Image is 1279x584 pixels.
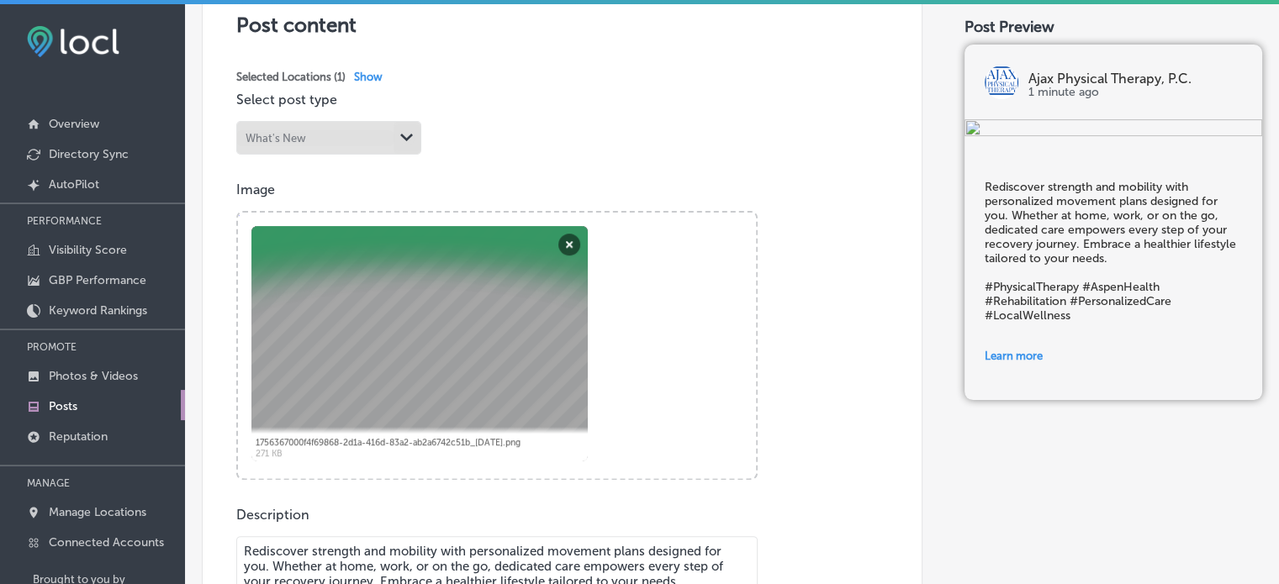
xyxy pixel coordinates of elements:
p: Reputation [49,429,108,444]
span: Learn more [985,350,1043,362]
p: Connected Accounts [49,535,164,550]
p: Visibility Score [49,243,127,257]
div: Post Preview [965,18,1262,36]
p: AutoPilot [49,177,99,192]
img: fda3e92497d09a02dc62c9cd864e3231.png [27,26,119,57]
p: GBP Performance [49,273,146,287]
p: Photos & Videos [49,369,138,383]
p: Manage Locations [49,505,146,519]
h3: Post content [236,13,888,37]
p: 1 minute ago [1028,86,1242,99]
div: What's New [246,132,306,145]
p: Select post type [236,92,888,108]
img: logo [985,66,1018,99]
h5: Rediscover strength and mobility with personalized movement plans designed for you. Whether at ho... [985,180,1242,323]
p: Keyword Rankings [49,303,147,318]
p: Ajax Physical Therapy, P.C. [1028,72,1242,86]
label: Description [236,507,309,523]
img: 8fe231b2-1050-40fa-83c6-9b2ab3b56642 [965,119,1262,139]
p: Image [236,182,888,197]
a: Powered by PQINA [238,213,358,229]
span: Selected Locations ( 1 ) [236,71,346,83]
p: Directory Sync [49,147,129,161]
span: Show [354,71,383,83]
p: Overview [49,117,99,131]
a: Learn more [985,339,1242,373]
p: Posts [49,399,77,413]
